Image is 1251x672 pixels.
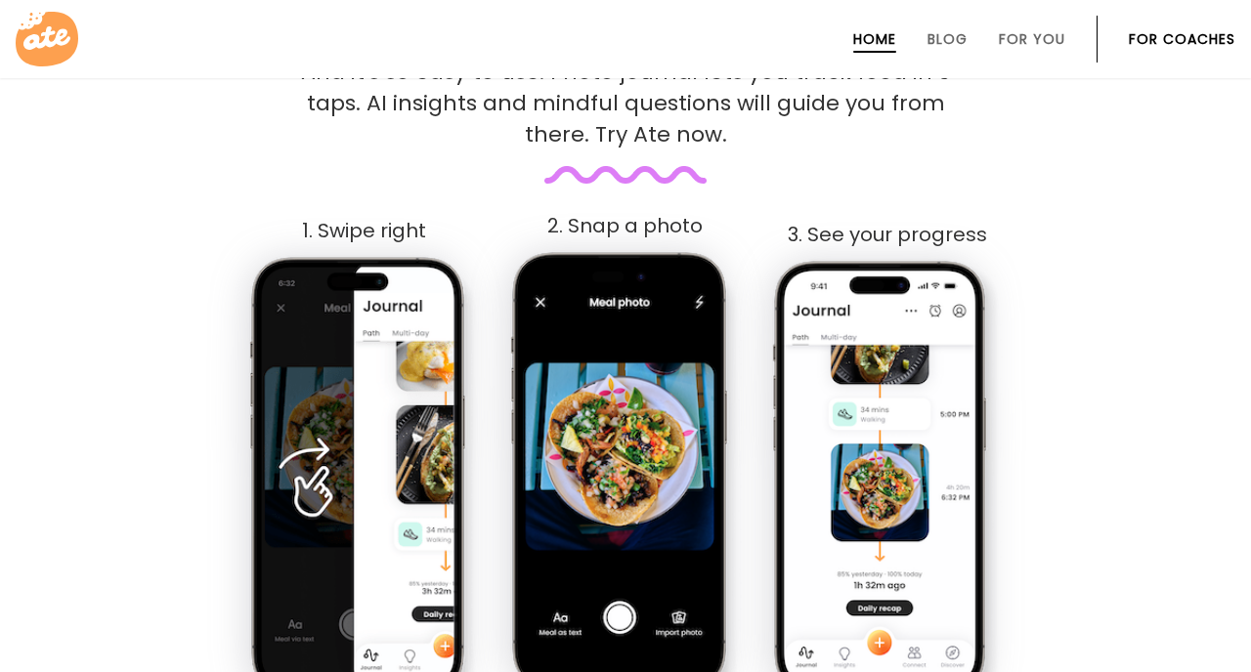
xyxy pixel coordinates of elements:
[927,31,968,47] a: Blog
[236,220,494,242] div: 1. Swipe right
[758,224,1016,246] div: 3. See your progress
[496,215,755,237] div: 2. Snap a photo
[853,31,896,47] a: Home
[999,31,1065,47] a: For You
[1129,31,1235,47] a: For Coaches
